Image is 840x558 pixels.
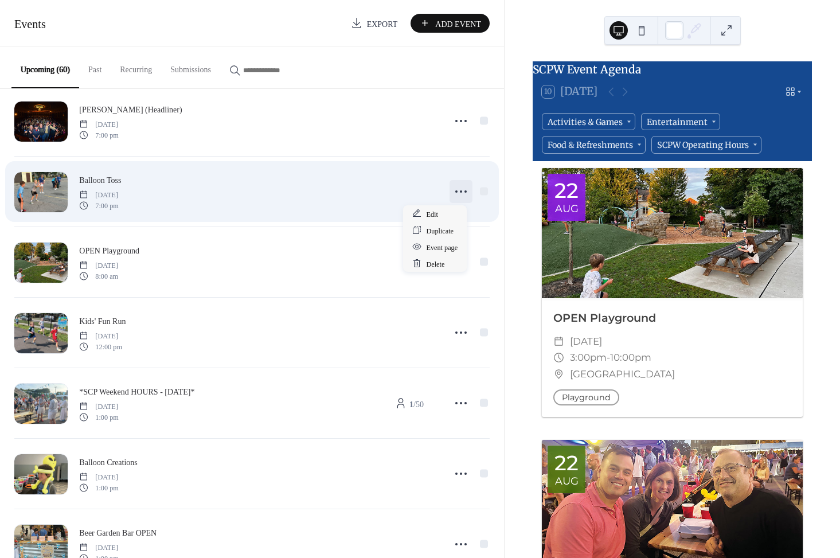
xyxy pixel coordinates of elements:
div: Aug [555,204,579,214]
span: OPEN Playground [79,245,139,257]
span: [PERSON_NAME] (Headliner) [79,104,182,116]
span: - [607,349,610,366]
div: 22 [554,180,579,201]
span: Edit [426,208,437,220]
button: Upcoming (60) [11,46,79,88]
a: OPEN Playground [79,244,139,257]
div: Aug [555,476,579,486]
span: 7:00 pm [79,200,119,210]
span: 10:00pm [610,349,651,366]
div: 22 [554,452,579,473]
span: 3:00pm [570,349,607,366]
span: [DATE] [79,190,119,200]
a: *SCP Weekend HOURS - [DATE]* [79,385,194,398]
button: Submissions [161,46,220,87]
span: / 50 [409,398,424,410]
span: Duplicate [426,225,454,237]
div: SCPW Event Agenda [533,61,812,78]
span: [DATE] [570,333,602,350]
span: Balloon Creations [79,456,138,469]
span: Events [14,18,46,30]
a: Balloon Toss [79,173,121,186]
a: 1/50 [381,394,438,413]
a: Beer Garden Bar OPEN [79,526,157,539]
span: Delete [426,258,444,270]
span: Event page [426,241,458,253]
div: OPEN Playground [542,310,803,326]
div: ​ [553,349,564,366]
b: 1 [409,400,413,408]
a: [PERSON_NAME] (Headliner) [79,103,182,116]
span: [DATE] [79,331,122,341]
span: [DATE] [79,119,119,130]
span: 1:00 pm [79,482,119,493]
button: Add Event [411,14,490,33]
span: Kids' Fun Run [79,315,126,327]
span: *SCP Weekend HOURS - [DATE]* [79,386,194,398]
span: Beer Garden Bar OPEN [79,527,157,539]
a: Kids' Fun Run [79,314,126,327]
div: ​ [553,366,564,383]
span: 8:00 am [79,271,118,281]
span: [DATE] [79,401,119,412]
div: ​ [553,333,564,350]
span: 1:00 pm [79,412,119,422]
button: Past [79,46,111,87]
span: [DATE] [79,543,119,553]
span: [DATE] [79,472,119,482]
span: Add Event [435,18,481,30]
a: Balloon Creations [79,455,138,469]
span: [DATE] [79,260,118,271]
button: Recurring [111,46,161,87]
span: Balloon Toss [79,174,121,186]
span: [GEOGRAPHIC_DATA] [570,366,675,383]
a: Export [342,14,407,33]
span: 12:00 pm [79,341,122,352]
span: 7:00 pm [79,130,119,140]
span: Export [367,18,398,30]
